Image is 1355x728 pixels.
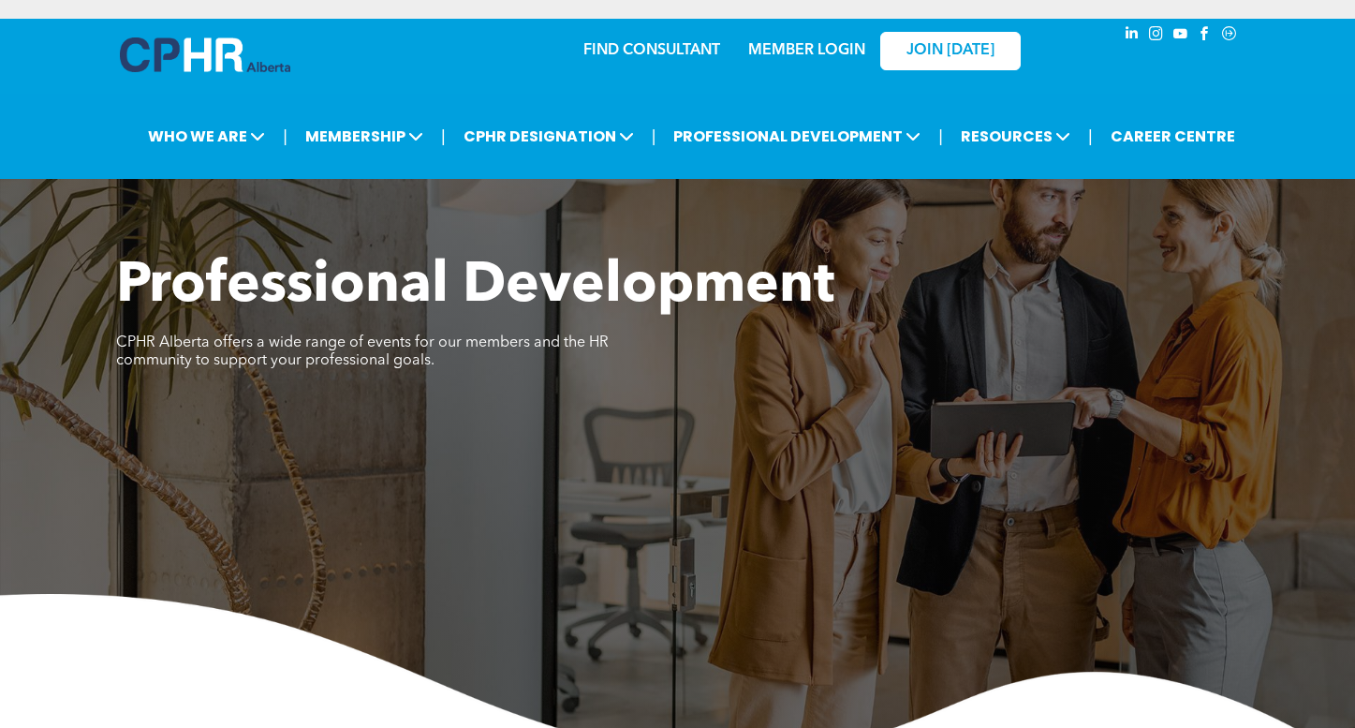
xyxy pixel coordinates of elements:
a: CAREER CENTRE [1105,119,1241,154]
a: youtube [1171,23,1191,49]
span: CPHR DESIGNATION [458,119,640,154]
span: RESOURCES [955,119,1076,154]
li: | [652,117,656,156]
a: MEMBER LOGIN [748,43,865,58]
span: JOIN [DATE] [906,42,994,60]
a: facebook [1195,23,1215,49]
a: FIND CONSULTANT [583,43,720,58]
img: A blue and white logo for cp alberta [120,37,290,72]
li: | [1088,117,1093,156]
span: WHO WE ARE [142,119,271,154]
span: MEMBERSHIP [300,119,429,154]
span: Professional Development [116,259,834,315]
span: CPHR Alberta offers a wide range of events for our members and the HR community to support your p... [116,335,609,368]
a: instagram [1146,23,1167,49]
li: | [938,117,943,156]
a: JOIN [DATE] [880,32,1021,70]
li: | [441,117,446,156]
li: | [283,117,287,156]
a: linkedin [1122,23,1142,49]
a: Social network [1219,23,1240,49]
span: PROFESSIONAL DEVELOPMENT [668,119,926,154]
